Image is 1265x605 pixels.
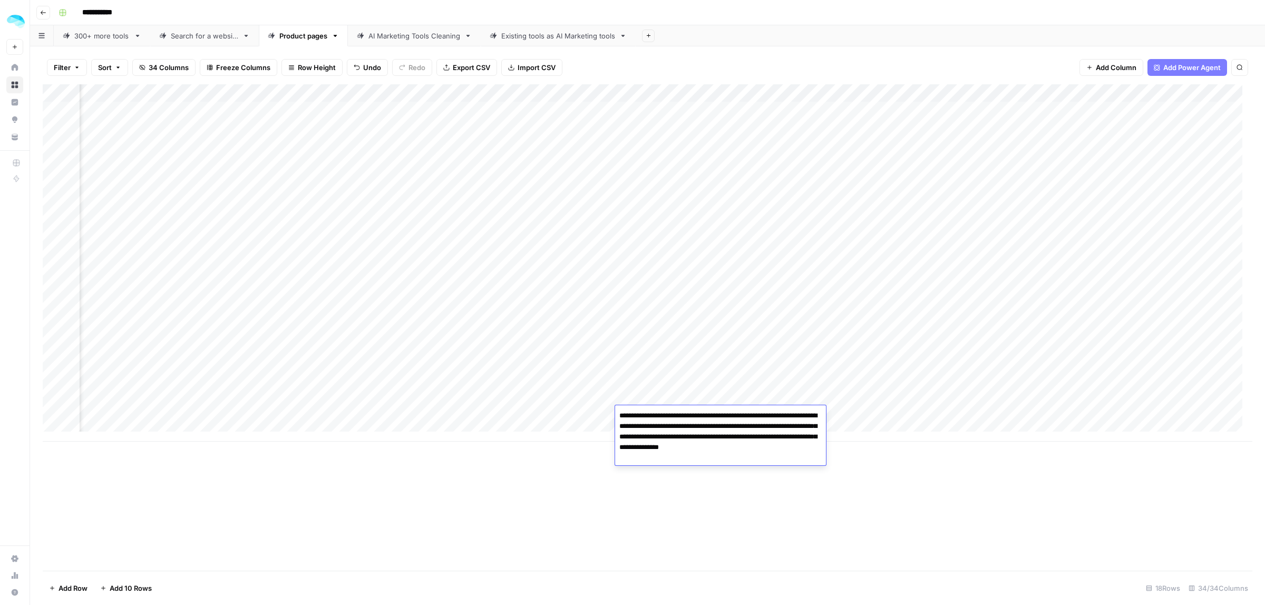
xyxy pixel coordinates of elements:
[501,59,562,76] button: Import CSV
[149,62,189,73] span: 34 Columns
[281,59,343,76] button: Row Height
[481,25,636,46] a: Existing tools as AI Marketing tools
[348,25,481,46] a: AI Marketing Tools Cleaning
[453,62,490,73] span: Export CSV
[43,580,94,597] button: Add Row
[6,76,23,93] a: Browse
[6,584,23,601] button: Help + Support
[6,12,25,31] img: ColdiQ Logo
[1147,59,1227,76] button: Add Power Agent
[1184,580,1252,597] div: 34/34 Columns
[54,25,150,46] a: 300+ more tools
[216,62,270,73] span: Freeze Columns
[259,25,348,46] a: Product pages
[368,31,460,41] div: AI Marketing Tools Cleaning
[150,25,259,46] a: Search for a website
[6,129,23,145] a: Your Data
[501,31,615,41] div: Existing tools as AI Marketing tools
[6,8,23,35] button: Workspace: ColdiQ
[408,62,425,73] span: Redo
[279,31,327,41] div: Product pages
[74,31,130,41] div: 300+ more tools
[94,580,158,597] button: Add 10 Rows
[6,94,23,111] a: Insights
[59,583,87,593] span: Add Row
[436,59,497,76] button: Export CSV
[47,59,87,76] button: Filter
[6,550,23,567] a: Settings
[518,62,556,73] span: Import CSV
[91,59,128,76] button: Sort
[347,59,388,76] button: Undo
[200,59,277,76] button: Freeze Columns
[1163,62,1221,73] span: Add Power Agent
[6,111,23,128] a: Opportunities
[171,31,238,41] div: Search for a website
[363,62,381,73] span: Undo
[298,62,336,73] span: Row Height
[6,567,23,584] a: Usage
[110,583,152,593] span: Add 10 Rows
[1079,59,1143,76] button: Add Column
[1142,580,1184,597] div: 18 Rows
[392,59,432,76] button: Redo
[54,62,71,73] span: Filter
[132,59,196,76] button: 34 Columns
[1096,62,1136,73] span: Add Column
[98,62,112,73] span: Sort
[6,59,23,76] a: Home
